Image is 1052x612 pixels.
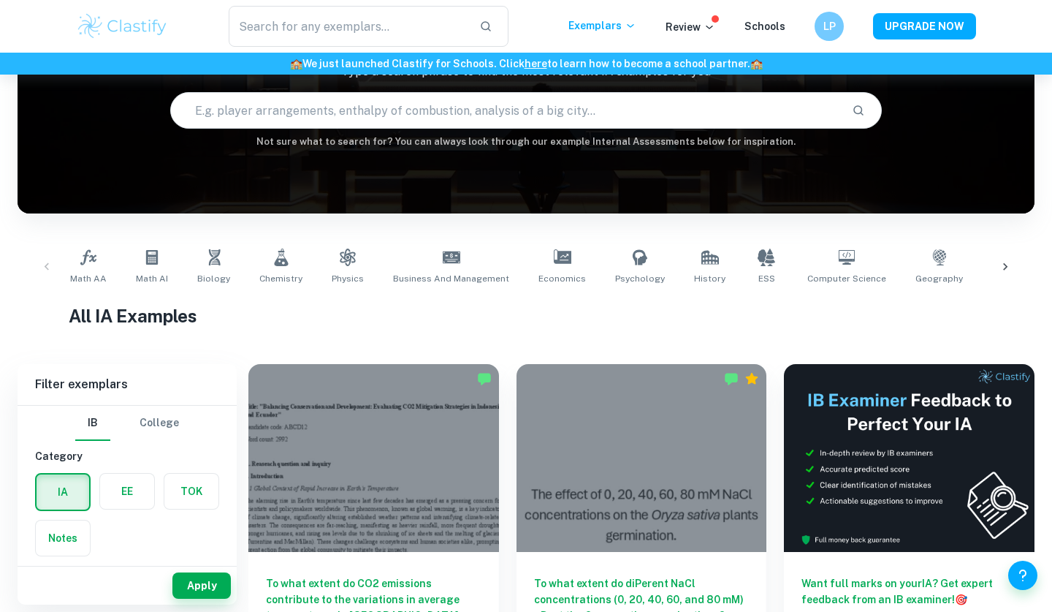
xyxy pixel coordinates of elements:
[290,58,302,69] span: 🏫
[815,12,844,41] button: LP
[36,521,90,556] button: Notes
[807,272,886,285] span: Computer Science
[744,20,785,32] a: Schools
[955,594,967,605] span: 🎯
[801,575,1017,608] h6: Want full marks on your IA ? Get expert feedback from an IB examiner!
[259,272,302,285] span: Chemistry
[136,272,168,285] span: Math AI
[229,6,468,47] input: Search for any exemplars...
[18,135,1034,149] h6: Not sure what to search for? You can always look through our example Internal Assessments below f...
[69,303,984,329] h1: All IA Examples
[172,573,231,599] button: Apply
[821,18,838,34] h6: LP
[873,13,976,39] button: UPGRADE NOW
[758,272,775,285] span: ESS
[3,56,1049,72] h6: We just launched Clastify for Schools. Click to learn how to become a school partner.
[666,19,715,35] p: Review
[332,272,364,285] span: Physics
[724,371,739,386] img: Marked
[694,272,725,285] span: History
[37,475,89,510] button: IA
[615,272,665,285] span: Psychology
[197,272,230,285] span: Biology
[538,272,586,285] span: Economics
[35,448,219,464] h6: Category
[171,90,840,131] input: E.g. player arrangements, enthalpy of combustion, analysis of a big city...
[100,474,154,509] button: EE
[18,364,237,405] h6: Filter exemplars
[568,18,636,34] p: Exemplars
[393,272,509,285] span: Business and Management
[784,364,1034,552] img: Thumbnail
[75,406,179,441] div: Filter type choice
[76,12,169,41] img: Clastify logo
[846,98,871,123] button: Search
[750,58,763,69] span: 🏫
[1008,561,1037,590] button: Help and Feedback
[525,58,547,69] a: here
[75,406,110,441] button: IB
[744,371,759,386] div: Premium
[70,272,107,285] span: Math AA
[140,406,179,441] button: College
[915,272,963,285] span: Geography
[477,371,492,386] img: Marked
[164,474,218,509] button: TOK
